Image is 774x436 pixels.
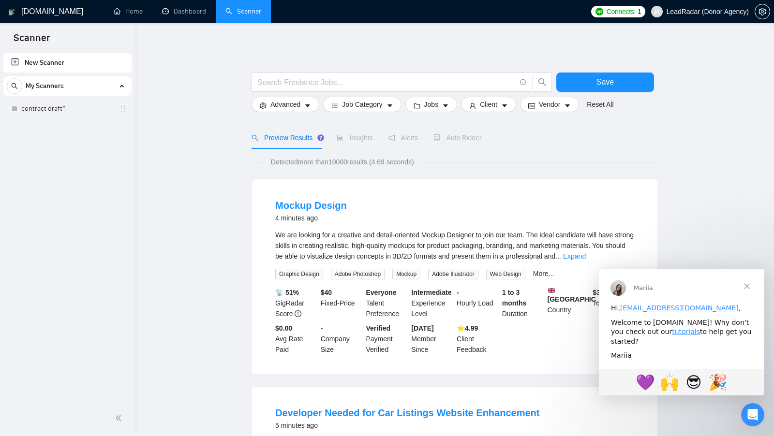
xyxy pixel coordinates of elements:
span: Graphic Design [275,269,323,279]
b: ⭐️ 4.99 [457,324,478,332]
span: Alerts [388,134,418,142]
span: Jobs [424,99,439,110]
span: 1 [638,6,641,17]
span: Job Category [342,99,382,110]
b: $ 3k [593,289,604,296]
span: Scanner [6,31,58,51]
div: Talent Preference [364,287,410,319]
span: double-left [115,413,125,423]
span: robot [433,134,440,141]
span: notification [388,134,395,141]
div: GigRadar Score [273,287,319,319]
button: search [7,78,22,94]
span: folder [414,102,420,109]
a: Mockup Design [275,200,347,211]
span: Vendor [539,99,560,110]
span: My Scanners [26,76,64,96]
span: Auto Bidder [433,134,481,142]
span: user [654,8,660,15]
input: Search Freelance Jobs... [257,76,516,88]
div: Avg Rate Paid [273,323,319,355]
button: settingAdvancedcaret-down [252,97,319,112]
button: setting [755,4,770,19]
span: caret-down [387,102,393,109]
b: Everyone [366,289,397,296]
div: Total Spent [591,287,636,319]
button: folderJobscaret-down [405,97,458,112]
span: caret-down [442,102,449,109]
div: Tooltip anchor [316,133,325,142]
a: Reset All [587,99,613,110]
div: Company Size [319,323,364,355]
iframe: Intercom live chat [741,403,764,426]
a: setting [755,8,770,15]
div: Country [546,287,591,319]
span: search [7,83,22,89]
span: setting [755,8,770,15]
b: [DATE] [411,324,433,332]
span: Mockup [392,269,420,279]
span: Web Design [486,269,525,279]
b: 1 to 3 months [502,289,527,307]
b: - [457,289,459,296]
button: search [533,73,552,92]
b: Intermediate [411,289,451,296]
span: Adobe Illustrator [428,269,478,279]
button: idcardVendorcaret-down [520,97,579,112]
a: contract draft* [21,99,113,118]
button: userClientcaret-down [461,97,516,112]
b: - [321,324,323,332]
span: holder [119,105,127,113]
span: Adobe Photoshop [331,269,385,279]
span: Client [480,99,497,110]
span: caret-down [501,102,508,109]
span: Preview Results [252,134,321,142]
span: search [252,134,258,141]
button: barsJob Categorycaret-down [323,97,401,112]
span: setting [260,102,267,109]
div: 4 minutes ago [275,212,347,224]
iframe: Intercom live chat повідомлення [599,269,764,395]
div: 5 minutes ago [275,420,539,431]
b: [GEOGRAPHIC_DATA] [548,287,620,303]
span: Connects: [607,6,636,17]
a: Expand [563,252,586,260]
span: user [469,102,476,109]
span: Save [596,76,614,88]
div: Member Since [409,323,455,355]
img: 🇬🇧 [548,287,555,294]
span: info-circle [295,310,301,317]
span: caret-down [304,102,311,109]
span: info-circle [520,79,526,86]
img: logo [8,4,15,20]
span: ... [555,252,561,260]
span: Insights [337,134,372,142]
a: searchScanner [225,7,261,15]
span: area-chart [337,134,343,141]
div: Duration [500,287,546,319]
b: Verified [366,324,391,332]
span: bars [331,102,338,109]
span: Advanced [270,99,300,110]
a: homeHome [114,7,143,15]
div: We are looking for a creative and detail-oriented Mockup Designer to join our team. The ideal can... [275,230,634,262]
div: Fixed-Price [319,287,364,319]
a: Developer Needed for Car Listings Website Enhancement [275,407,539,418]
a: dashboardDashboard [162,7,206,15]
span: idcard [528,102,535,109]
div: Client Feedback [455,323,500,355]
span: Detected more than 10000 results (4.69 seconds) [264,157,421,167]
img: upwork-logo.png [595,8,603,15]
